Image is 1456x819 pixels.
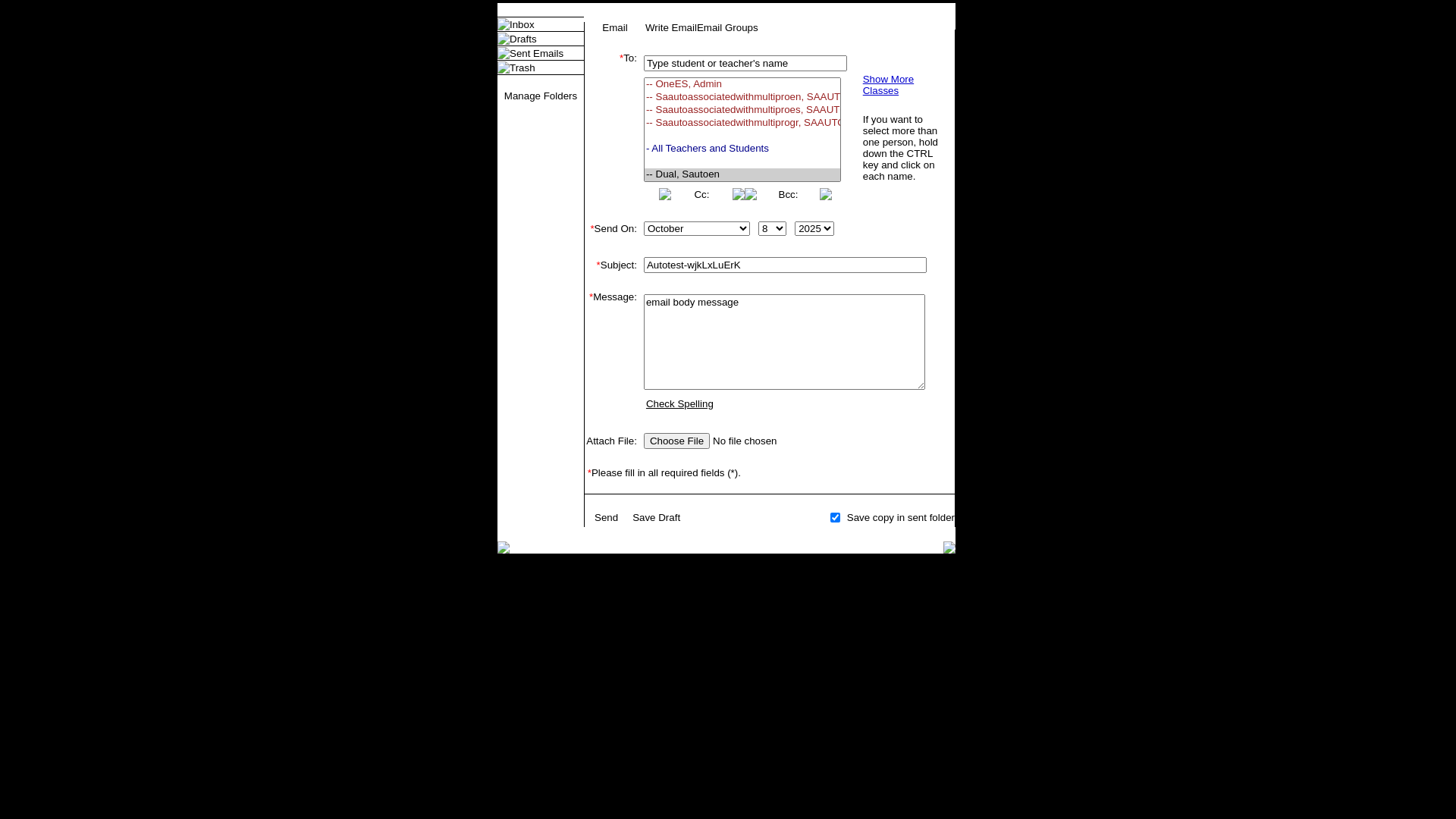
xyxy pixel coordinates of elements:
img: spacer.gif [585,526,586,527]
img: folder_icon.gif [497,47,510,59]
img: spacer.gif [585,452,600,467]
td: To: [585,52,637,203]
option: -- Dual, Sautoen [645,168,840,181]
img: button_right.png [820,188,832,200]
img: spacer.gif [585,507,586,509]
img: spacer.gif [585,494,596,506]
img: folder_icon.gif [497,18,510,30]
option: - All Teachers and Students [645,143,840,155]
a: Trash [510,62,535,74]
option: -- Saautoassociatedwithmultiprogr, SAAUTOASSOCIATEDWITHMULTIPROGRAMCLA [645,117,840,130]
img: table_footer_left.gif [497,541,510,554]
a: Email Groups [697,22,758,33]
img: folder_icon.gif [497,61,510,74]
img: spacer.gif [585,239,600,254]
option: -- Saautoassociatedwithmultiproen, SAAUTOASSOCIATEDWITHMULTIPROGRAMEN [645,91,840,104]
img: spacer.gif [585,203,600,218]
img: spacer.gif [637,228,638,229]
td: Please fill in all required fields (*). [585,467,955,479]
a: Send [595,512,618,523]
img: folder_icon.gif [497,33,510,45]
img: spacer.gif [637,124,641,132]
a: Save Draft [632,512,680,523]
a: Bcc: [779,189,799,200]
td: Message: [585,291,637,415]
img: spacer.gif [637,353,638,353]
img: table_footer_right.gif [943,541,955,554]
a: Manage Folders [504,90,577,102]
img: spacer.gif [585,276,600,291]
img: button_left.png [745,188,757,200]
a: Sent Emails [510,48,563,59]
td: Subject: [585,254,637,276]
a: Drafts [510,33,537,45]
a: Inbox [510,19,535,30]
img: spacer.gif [585,415,600,430]
img: spacer.gif [585,479,600,494]
a: Check Spelling [646,398,714,409]
a: Write Email [645,22,697,33]
img: button_left.png [659,188,671,200]
option: -- OneES, Admin [645,78,840,91]
option: -- Saautoassociatedwithmultiproes, SAAUTOASSOCIATEDWITHMULTIPROGRAMES [645,104,840,117]
img: spacer.gif [585,516,588,519]
a: Cc: [694,189,709,200]
a: Email [602,22,627,33]
td: Save copy in sent folder [843,509,955,526]
img: spacer.gif [637,441,638,441]
td: If you want to select more than one person, hold down the CTRL key and click on each name. [862,113,943,183]
a: Show More Classes [863,74,914,96]
img: spacer.gif [585,506,586,507]
td: Attach File: [585,430,637,452]
td: Send On: [585,218,637,239]
img: button_right.png [733,188,745,200]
